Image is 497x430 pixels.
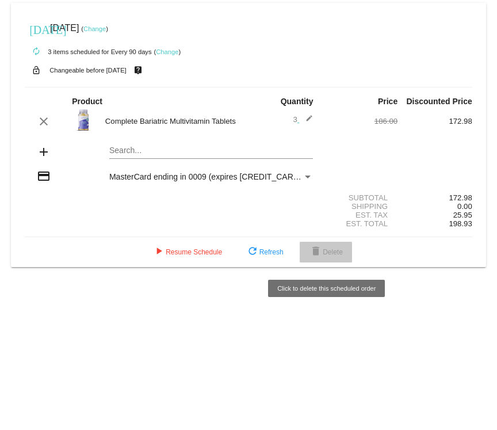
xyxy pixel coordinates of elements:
span: Resume Schedule [152,248,222,256]
img: Complete-Bariatric-Formula-Tablet-Front-Mockup-1.png [72,109,95,132]
span: 198.93 [449,219,472,228]
div: Subtotal [323,193,398,202]
span: 25.95 [453,211,472,219]
div: Est. Total [323,219,398,228]
strong: Product [72,97,102,106]
small: 3 items scheduled for Every 90 days [25,48,151,55]
span: 3 [293,115,313,124]
span: Refresh [246,248,284,256]
button: Delete [300,242,352,262]
button: Resume Schedule [143,242,231,262]
mat-icon: edit [299,115,313,128]
a: Change [83,25,106,32]
button: Refresh [236,242,293,262]
mat-icon: lock_open [29,63,43,78]
div: Shipping [323,202,398,211]
mat-icon: add [37,145,51,159]
small: Changeable before [DATE] [49,67,127,74]
span: MasterCard ending in 0009 (expires [CREDIT_CARD_DATA]) [109,172,329,181]
a: Change [156,48,178,55]
mat-icon: refresh [246,245,259,259]
mat-icon: credit_card [37,169,51,183]
span: 0.00 [457,202,472,211]
strong: Price [378,97,397,106]
mat-select: Payment Method [109,172,314,181]
div: 172.98 [397,117,472,125]
mat-icon: live_help [131,63,145,78]
span: Delete [309,248,343,256]
strong: Quantity [281,97,314,106]
mat-icon: autorenew [29,45,43,59]
small: ( ) [154,48,181,55]
div: Est. Tax [323,211,398,219]
mat-icon: delete [309,245,323,259]
div: Complete Bariatric Multivitamin Tablets [100,117,248,125]
div: 186.00 [323,117,398,125]
mat-icon: clear [37,115,51,128]
small: ( ) [81,25,108,32]
mat-icon: play_arrow [152,245,166,259]
div: 172.98 [397,193,472,202]
mat-icon: [DATE] [29,22,43,36]
strong: Discounted Price [406,97,472,106]
input: Search... [109,146,314,155]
